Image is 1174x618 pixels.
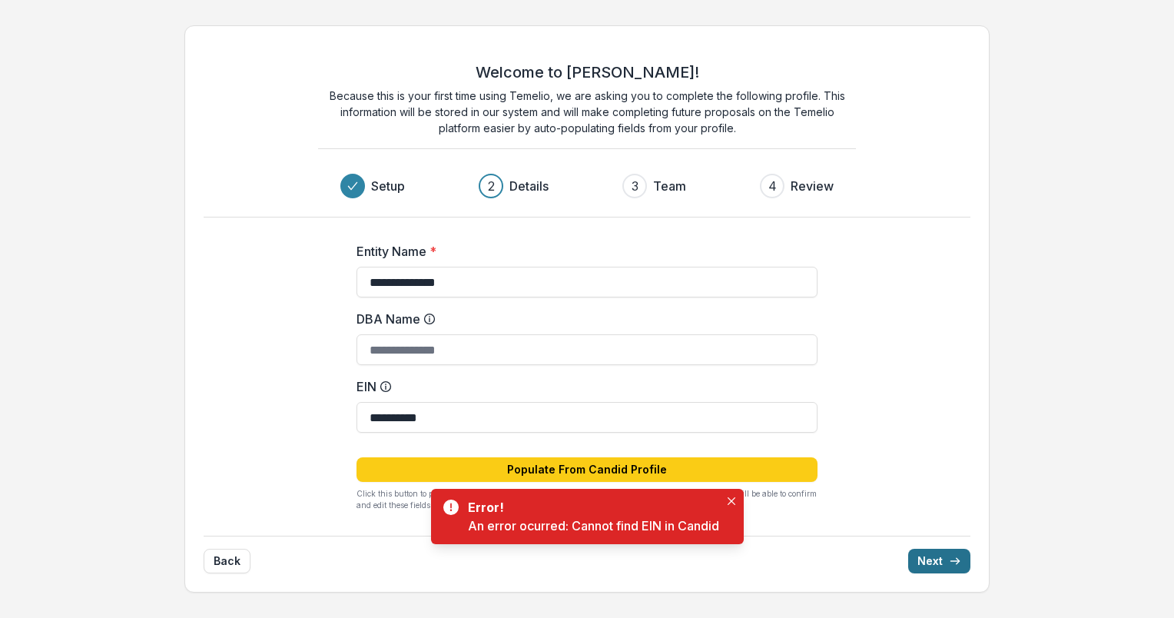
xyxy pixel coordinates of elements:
[318,88,856,136] p: Because this is your first time using Temelio, we are asking you to complete the following profil...
[653,177,686,195] h3: Team
[371,177,405,195] h3: Setup
[509,177,549,195] h3: Details
[632,177,638,195] div: 3
[908,549,970,573] button: Next
[768,177,777,195] div: 4
[340,174,834,198] div: Progress
[722,492,741,510] button: Close
[357,488,817,511] p: Click this button to populate core profile fields in [GEOGRAPHIC_DATA] from your Candid profile. ...
[488,177,495,195] div: 2
[468,498,713,517] div: Error!
[357,457,817,482] button: Populate From Candid Profile
[357,377,808,396] label: EIN
[357,310,808,328] label: DBA Name
[476,63,699,81] h2: Welcome to [PERSON_NAME]!
[468,517,719,535] div: An error ocurred: Cannot find EIN in Candid
[357,242,808,261] label: Entity Name
[791,177,834,195] h3: Review
[204,549,250,573] button: Back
